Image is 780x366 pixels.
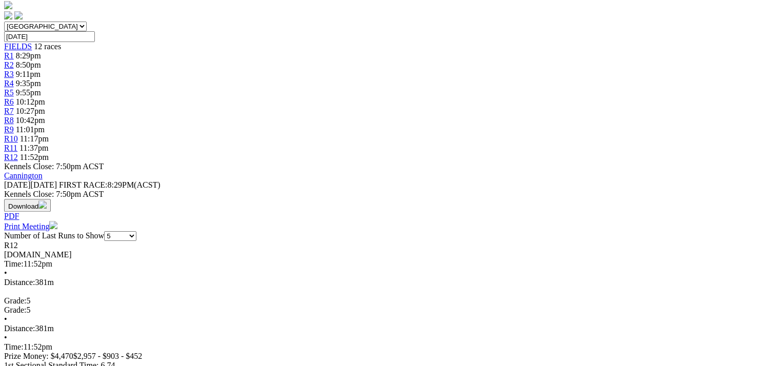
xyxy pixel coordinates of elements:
[4,231,776,241] div: Number of Last Runs to Show
[4,180,31,189] span: [DATE]
[4,269,7,277] span: •
[4,60,14,69] a: R2
[4,296,776,306] div: 5
[16,107,45,115] span: 10:27pm
[4,315,7,323] span: •
[4,306,776,315] div: 5
[4,88,14,97] a: R5
[4,212,776,221] div: Download
[20,153,49,161] span: 11:52pm
[4,162,104,171] span: Kennels Close: 7:50pm ACST
[4,1,12,9] img: logo-grsa-white.png
[4,11,12,19] img: facebook.svg
[4,79,14,88] a: R4
[16,97,45,106] span: 10:12pm
[4,116,14,125] a: R8
[20,134,49,143] span: 11:17pm
[4,222,57,231] a: Print Meeting
[4,125,14,134] a: R9
[4,278,35,287] span: Distance:
[4,42,32,51] a: FIELDS
[16,70,41,78] span: 9:11pm
[4,180,57,189] span: [DATE]
[4,250,776,259] div: [DOMAIN_NAME]
[14,11,23,19] img: twitter.svg
[4,241,18,250] span: R12
[19,144,48,152] span: 11:37pm
[4,296,27,305] span: Grade:
[4,190,776,199] div: Kennels Close: 7:50pm ACST
[38,200,47,209] img: download.svg
[16,88,41,97] span: 9:55pm
[4,278,776,287] div: 381m
[4,306,27,314] span: Grade:
[4,70,14,78] a: R3
[59,180,107,189] span: FIRST RACE:
[16,51,41,60] span: 8:29pm
[4,107,14,115] a: R7
[4,259,776,269] div: 11:52pm
[16,125,45,134] span: 11:01pm
[4,171,43,180] a: Cannington
[4,144,17,152] a: R11
[4,31,95,42] input: Select date
[4,333,7,342] span: •
[4,259,24,268] span: Time:
[73,352,143,360] span: $2,957 - $903 - $452
[4,342,24,351] span: Time:
[16,60,41,69] span: 8:50pm
[4,212,19,220] a: PDF
[34,42,61,51] span: 12 races
[16,116,45,125] span: 10:42pm
[4,153,18,161] a: R12
[16,79,41,88] span: 9:35pm
[59,180,161,189] span: 8:29PM(ACST)
[4,97,14,106] a: R6
[49,221,57,229] img: printer.svg
[4,342,776,352] div: 11:52pm
[4,324,776,333] div: 381m
[4,324,35,333] span: Distance:
[4,134,18,143] a: R10
[4,199,51,212] button: Download
[4,51,14,60] a: R1
[4,352,776,361] div: Prize Money: $4,470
